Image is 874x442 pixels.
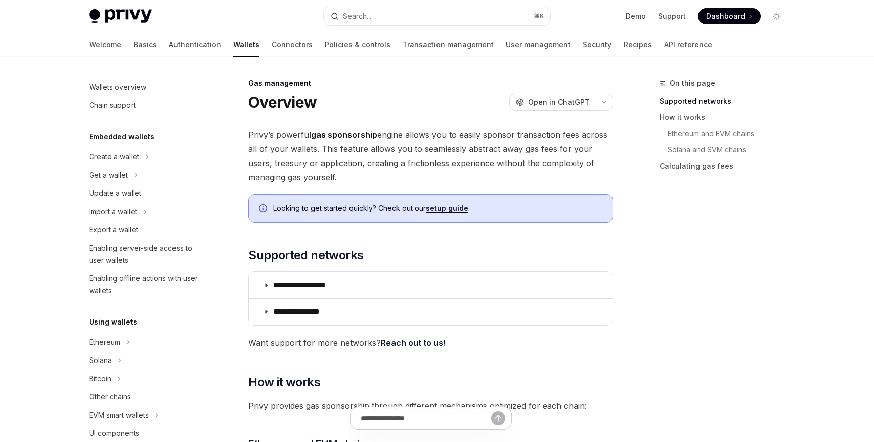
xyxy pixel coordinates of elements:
a: Supported networks [660,93,793,109]
div: Wallets overview [89,81,146,93]
div: Solana [89,354,112,367]
div: Chain support [89,99,136,111]
a: Connectors [272,32,313,57]
a: User management [506,32,571,57]
div: Other chains [89,391,131,403]
div: Enabling offline actions with user wallets [89,272,204,297]
a: Transaction management [403,32,494,57]
h1: Overview [248,93,317,111]
button: Toggle Get a wallet section [81,166,210,184]
img: light logo [89,9,152,23]
a: Recipes [624,32,652,57]
span: On this page [670,77,715,89]
div: Get a wallet [89,169,128,181]
div: Export a wallet [89,224,138,236]
div: Bitcoin [89,373,111,385]
button: Open search [324,7,550,25]
a: Export a wallet [81,221,210,239]
div: UI components [89,427,139,439]
div: Gas management [248,78,613,88]
div: EVM smart wallets [89,409,149,421]
a: Chain support [81,96,210,114]
h5: Embedded wallets [89,131,154,143]
div: Search... [343,10,371,22]
a: How it works [660,109,793,126]
button: Toggle Solana section [81,351,210,370]
span: Supported networks [248,247,363,263]
div: Import a wallet [89,206,137,218]
div: Create a wallet [89,151,139,163]
a: Enabling offline actions with user wallets [81,269,210,300]
a: Update a wallet [81,184,210,203]
strong: gas sponsorship [311,130,377,140]
a: Dashboard [698,8,761,24]
span: Dashboard [706,11,745,21]
input: Ask a question... [361,407,491,429]
a: Calculating gas fees [660,158,793,174]
a: Ethereum and EVM chains [660,126,793,142]
a: Solana and SVM chains [660,142,793,158]
button: Toggle Ethereum section [81,333,210,351]
h5: Using wallets [89,316,137,328]
svg: Info [259,204,269,214]
a: Enabling server-side access to user wallets [81,239,210,269]
a: Authentication [169,32,221,57]
a: Demo [626,11,646,21]
a: Wallets overview [81,78,210,96]
span: Looking to get started quickly? Check out our . [273,203,602,213]
a: Other chains [81,388,210,406]
button: Toggle Import a wallet section [81,203,210,221]
button: Toggle Bitcoin section [81,370,210,388]
a: API reference [664,32,712,57]
div: Update a wallet [89,187,141,199]
button: Open in ChatGPT [509,94,596,111]
button: Toggle EVM smart wallets section [81,406,210,424]
span: Privy’s powerful engine allows you to easily sponsor transaction fees across all of your wallets.... [248,128,613,184]
button: Toggle Create a wallet section [81,148,210,166]
a: Support [658,11,686,21]
div: Ethereum [89,336,120,348]
a: Security [583,32,611,57]
span: Privy provides gas sponsorship through different mechanisms optimized for each chain: [248,398,613,413]
a: Welcome [89,32,121,57]
a: Wallets [233,32,259,57]
a: Policies & controls [325,32,390,57]
span: ⌘ K [534,12,544,20]
a: setup guide [426,204,468,213]
button: Send message [491,411,505,425]
a: Basics [134,32,157,57]
span: Open in ChatGPT [528,97,590,107]
span: How it works [248,374,320,390]
span: Want support for more networks? [248,336,613,350]
div: Enabling server-side access to user wallets [89,242,204,266]
button: Toggle dark mode [769,8,785,24]
a: Reach out to us! [381,338,446,348]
